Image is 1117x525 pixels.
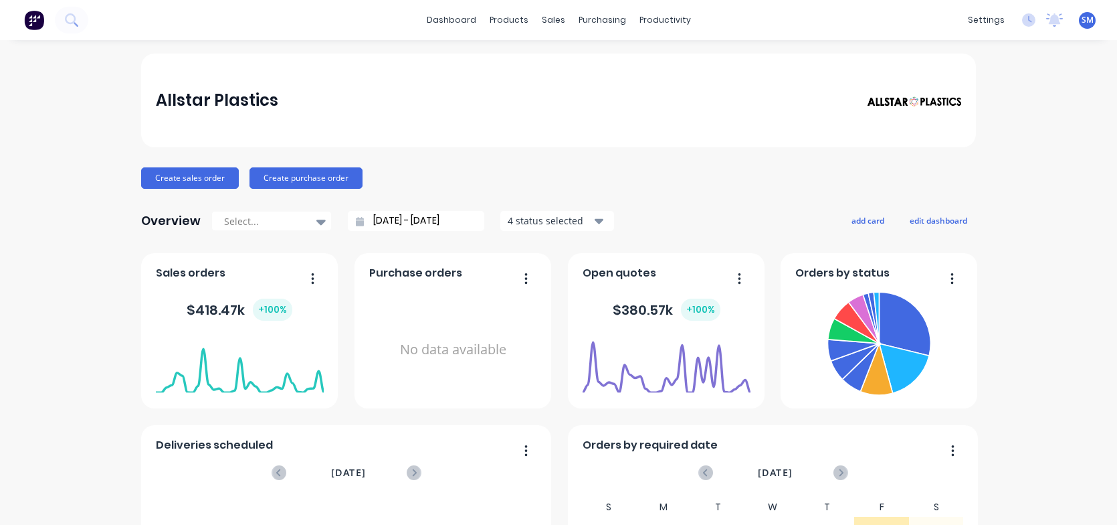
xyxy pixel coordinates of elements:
[420,10,483,30] a: dashboard
[868,96,961,107] img: Allstar Plastics
[483,10,535,30] div: products
[141,167,239,189] button: Create sales order
[854,498,909,517] div: F
[156,265,225,281] span: Sales orders
[691,498,746,517] div: T
[369,287,537,413] div: No data available
[508,214,592,228] div: 4 status selected
[636,498,691,517] div: M
[253,299,292,321] div: + 100 %
[961,10,1011,30] div: settings
[758,465,793,480] span: [DATE]
[909,498,964,517] div: S
[500,211,614,231] button: 4 status selected
[583,265,656,281] span: Open quotes
[633,10,698,30] div: productivity
[572,10,633,30] div: purchasing
[156,87,278,114] div: Allstar Plastics
[901,212,976,229] button: edit dashboard
[582,498,637,517] div: S
[331,465,366,480] span: [DATE]
[24,10,44,30] img: Factory
[141,208,201,234] div: Overview
[535,10,572,30] div: sales
[613,299,720,321] div: $ 380.57k
[369,265,462,281] span: Purchase orders
[681,299,720,321] div: + 100 %
[249,167,363,189] button: Create purchase order
[800,498,855,517] div: T
[843,212,893,229] button: add card
[1082,14,1094,26] span: SM
[187,299,292,321] div: $ 418.47k
[745,498,800,517] div: W
[795,265,890,281] span: Orders by status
